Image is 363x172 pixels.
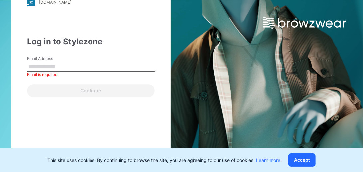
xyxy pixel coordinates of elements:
[288,153,316,167] button: Accept
[47,157,280,164] p: This site uses cookies. By continuing to browse the site, you are agreeing to our use of cookies.
[27,72,155,78] div: Email is required
[263,17,346,29] img: browzwear-logo.e42bd6dac1945053ebaf764b6aa21510.svg
[27,56,74,62] label: Email Address
[27,36,155,48] div: Log in to Stylezone
[256,157,280,163] a: Learn more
